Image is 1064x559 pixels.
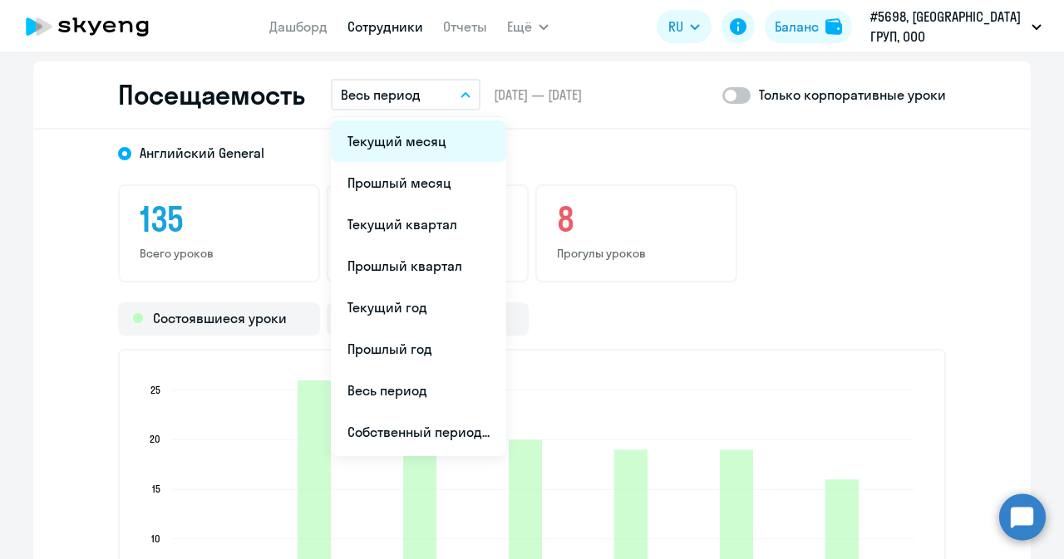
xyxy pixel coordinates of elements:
span: [DATE] — [DATE] [494,86,582,104]
span: Ещё [507,17,532,37]
button: Балансbalance [765,10,852,43]
p: #5698, [GEOGRAPHIC_DATA] ГРУП, ООО [870,7,1025,47]
span: Английский General [140,144,264,162]
span: RU [668,17,683,37]
a: Сотрудники [347,18,423,35]
button: RU [657,10,712,43]
text: 10 [151,532,160,545]
img: balance [825,18,842,35]
div: Состоявшиеся уроки [118,302,320,336]
h2: Посещаемость [118,78,304,111]
p: Прогулы уроков [557,246,716,261]
a: Дашборд [269,18,328,35]
div: Прогулы [327,302,529,336]
p: Всего уроков [140,246,298,261]
h3: 8 [557,199,716,239]
button: #5698, [GEOGRAPHIC_DATA] ГРУП, ООО [862,7,1050,47]
div: Баланс [775,17,819,37]
p: Только корпоративные уроки [759,85,946,105]
p: Весь период [341,85,421,105]
ul: Ещё [331,117,506,456]
text: 20 [150,433,160,445]
text: 25 [150,384,160,396]
a: Отчеты [443,18,487,35]
text: 15 [152,483,160,495]
h3: 135 [140,199,298,239]
button: Весь период [331,79,480,110]
button: Ещё [507,10,549,43]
